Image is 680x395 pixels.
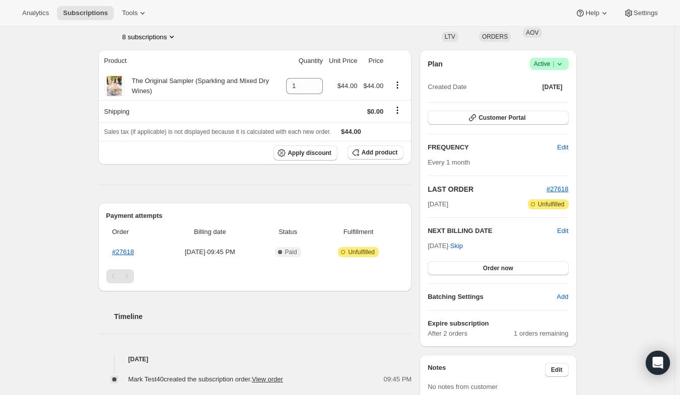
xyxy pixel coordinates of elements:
span: Help [585,9,599,17]
span: [DATE] [542,83,563,91]
span: Unfulfilled [348,248,375,256]
span: Sales tax (if applicable) is not displayed because it is calculated with each new order. [104,128,331,135]
th: Product [98,50,284,72]
span: After 2 orders [428,329,514,339]
span: [DATE] · 09:45 PM [163,247,256,257]
span: ORDERS [482,33,508,40]
button: Apply discount [274,145,337,161]
h2: Plan [428,59,443,69]
a: #27618 [112,248,134,256]
button: Edit [551,139,574,155]
button: Product actions [122,32,177,42]
span: Analytics [22,9,49,17]
h4: [DATE] [98,354,412,364]
span: Settings [634,9,658,17]
a: #27618 [547,185,568,193]
span: 09:45 PM [384,374,412,384]
button: [DATE] [536,80,569,94]
button: Settings [618,6,664,20]
span: Every 1 month [428,159,470,166]
span: Add [557,292,568,302]
span: Active [534,59,565,69]
span: Created Date [428,82,466,92]
span: No notes from customer [428,383,498,390]
span: AOV [526,29,538,36]
button: Shipping actions [389,105,405,116]
span: Edit [551,366,563,374]
button: Customer Portal [428,111,568,125]
button: Help [569,6,615,20]
span: $44.00 [337,82,358,90]
h6: Batching Settings [428,292,557,302]
span: Apply discount [288,149,331,157]
span: [DATE] · [428,242,463,250]
button: Edit [545,363,569,377]
th: Order [106,221,161,243]
span: Edit [557,142,568,152]
span: Subscriptions [63,9,108,17]
button: Analytics [16,6,55,20]
button: #27618 [547,184,568,194]
button: Skip [444,238,469,254]
span: 1 orders remaining [514,329,568,339]
span: $44.00 [363,82,383,90]
h2: FREQUENCY [428,142,557,152]
button: Add [551,289,574,305]
th: Price [360,50,386,72]
a: View order [252,375,283,383]
th: Unit Price [326,50,360,72]
span: Status [262,227,313,237]
h2: Payment attempts [106,211,404,221]
h2: LAST ORDER [428,184,547,194]
button: Order now [428,261,568,275]
span: Order now [483,264,513,272]
span: Fulfillment [319,227,397,237]
button: Product actions [389,80,405,91]
span: $44.00 [341,128,361,135]
h2: NEXT BILLING DATE [428,226,557,236]
span: $0.00 [367,108,384,115]
button: Tools [116,6,154,20]
span: | [553,60,554,68]
span: Mark Test40 created the subscription order. [128,375,283,383]
span: [DATE] [428,199,448,209]
span: LTV [445,33,455,40]
span: Customer Portal [479,114,525,122]
h6: Expire subscription [428,319,568,329]
span: Skip [450,241,463,251]
span: Add product [362,148,397,156]
span: Billing date [163,227,256,237]
h3: Notes [428,363,545,377]
span: Unfulfilled [538,200,565,208]
span: Tools [122,9,138,17]
button: Add product [348,145,403,160]
h2: Timeline [114,311,412,322]
th: Shipping [98,100,284,122]
div: Open Intercom Messenger [646,351,670,375]
span: Paid [285,248,297,256]
button: Subscriptions [57,6,114,20]
div: The Original Sampler (Sparkling and Mixed Dry Wines) [124,76,281,96]
th: Quantity [283,50,326,72]
button: Edit [557,226,568,236]
nav: Pagination [106,269,404,283]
